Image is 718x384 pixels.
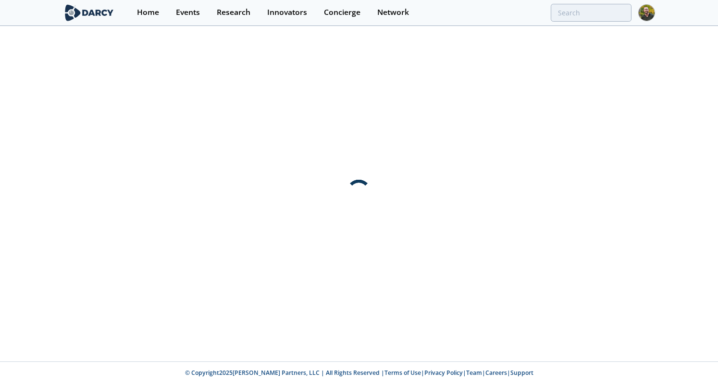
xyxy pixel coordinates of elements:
[137,9,159,16] div: Home
[485,369,507,377] a: Careers
[26,369,692,377] p: © Copyright 2025 [PERSON_NAME] Partners, LLC | All Rights Reserved | | | | |
[384,369,421,377] a: Terms of Use
[217,9,250,16] div: Research
[324,9,360,16] div: Concierge
[510,369,533,377] a: Support
[267,9,307,16] div: Innovators
[551,4,631,22] input: Advanced Search
[638,4,655,21] img: Profile
[176,9,200,16] div: Events
[466,369,482,377] a: Team
[377,9,409,16] div: Network
[424,369,463,377] a: Privacy Policy
[63,4,115,21] img: logo-wide.svg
